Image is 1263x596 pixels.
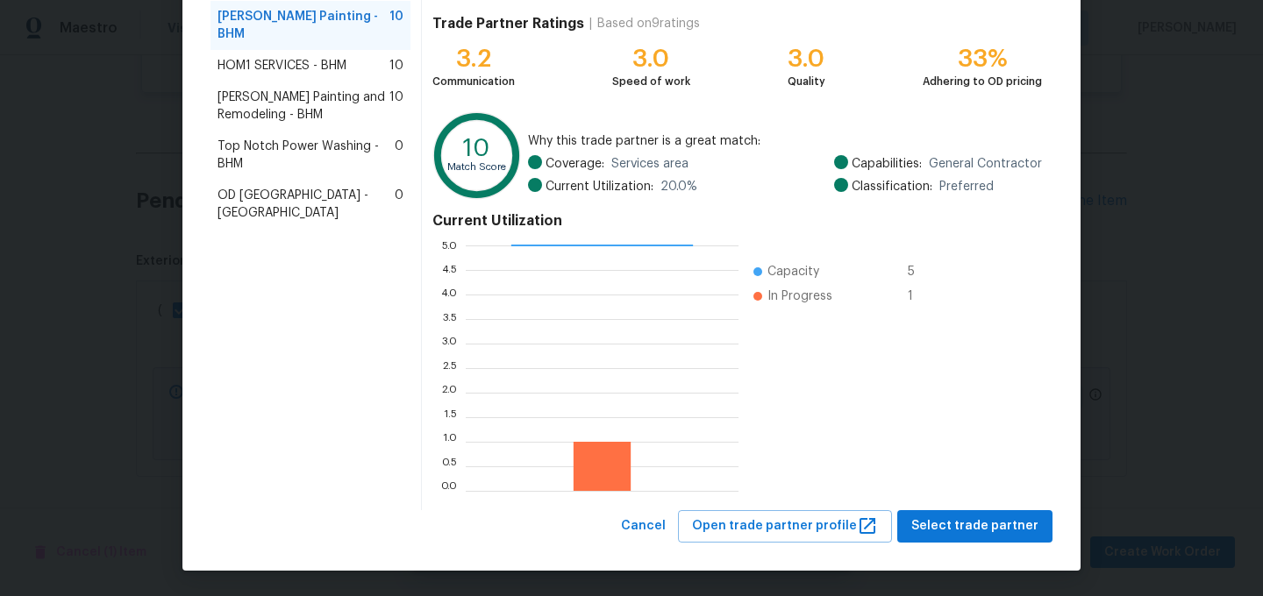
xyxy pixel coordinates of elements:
[612,50,690,67] div: 3.0
[432,212,1042,230] h4: Current Utilization
[614,510,673,543] button: Cancel
[432,50,515,67] div: 3.2
[612,73,690,90] div: Speed of work
[908,287,936,305] span: 1
[442,314,457,324] text: 3.5
[528,132,1042,150] span: Why this trade partner is a great match:
[852,155,922,173] span: Capabilities:
[218,138,395,173] span: Top Notch Power Washing - BHM
[692,515,878,537] span: Open trade partner profile
[447,162,506,172] text: Match Score
[395,187,403,222] span: 0
[463,136,490,160] text: 10
[923,73,1042,90] div: Adhering to OD pricing
[440,289,457,300] text: 4.0
[597,15,700,32] div: Based on 9 ratings
[660,178,697,195] span: 20.0 %
[911,515,1038,537] span: Select trade partner
[441,387,457,398] text: 2.0
[929,155,1042,173] span: General Contractor
[218,8,389,43] span: [PERSON_NAME] Painting - BHM
[432,15,584,32] h4: Trade Partner Ratings
[441,265,457,275] text: 4.5
[897,510,1052,543] button: Select trade partner
[767,287,832,305] span: In Progress
[389,8,403,43] span: 10
[788,73,825,90] div: Quality
[218,57,346,74] span: HOM1 SERVICES - BHM
[389,89,403,124] span: 10
[923,50,1042,67] div: 33%
[441,338,457,349] text: 3.0
[395,138,403,173] span: 0
[788,50,825,67] div: 3.0
[611,155,689,173] span: Services area
[440,486,457,496] text: 0.0
[443,436,457,447] text: 1.0
[852,178,932,195] span: Classification:
[678,510,892,543] button: Open trade partner profile
[218,89,389,124] span: [PERSON_NAME] Painting and Remodeling - BHM
[621,515,666,537] span: Cancel
[444,412,457,422] text: 1.5
[441,240,457,251] text: 5.0
[389,57,403,74] span: 10
[442,363,457,373] text: 2.5
[939,178,994,195] span: Preferred
[441,461,457,472] text: 0.5
[218,187,395,222] span: OD [GEOGRAPHIC_DATA] - [GEOGRAPHIC_DATA]
[546,178,653,195] span: Current Utilization:
[767,263,819,280] span: Capacity
[432,73,515,90] div: Communication
[908,263,936,280] span: 5
[546,155,604,173] span: Coverage:
[584,15,597,32] div: |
